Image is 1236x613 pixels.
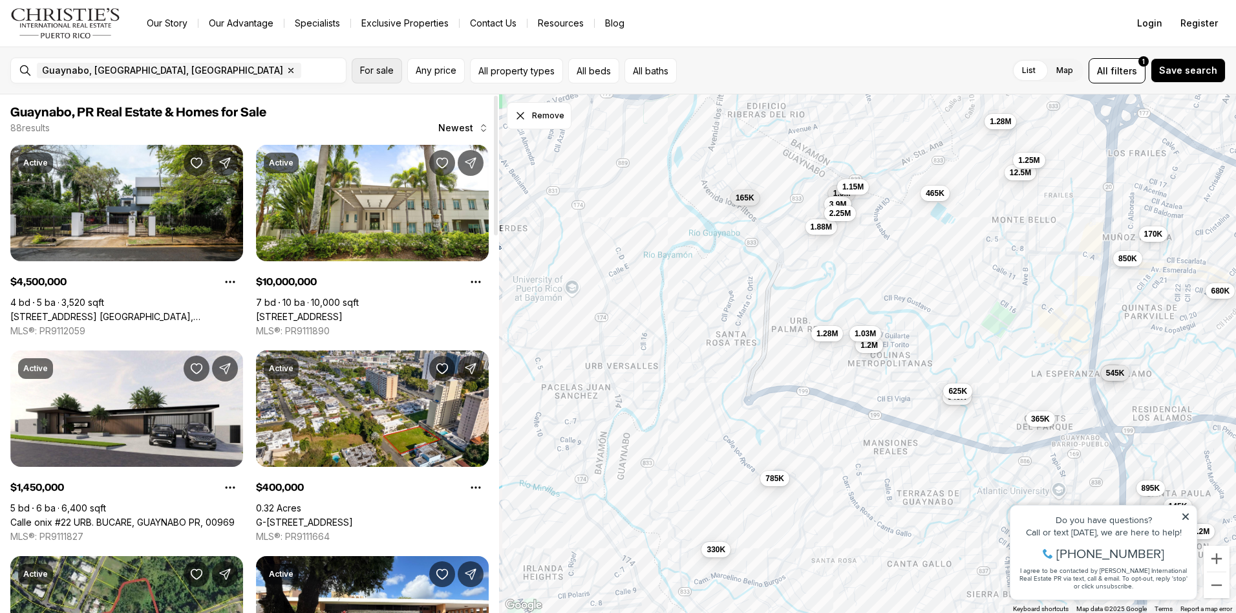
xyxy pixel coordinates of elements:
[1076,605,1147,612] span: Map data ©2025 Google
[1102,364,1123,380] button: 2M
[1018,155,1039,165] span: 1.25M
[1173,10,1226,36] button: Register
[212,561,238,587] button: Share Property
[829,199,847,209] span: 3.9M
[42,65,283,76] span: Guaynabo, [GEOGRAPHIC_DATA], [GEOGRAPHIC_DATA]
[1142,482,1160,493] span: 895K
[855,337,883,352] button: 1.2M
[760,470,789,486] button: 785K
[1204,546,1230,572] button: Zoom in
[701,542,730,557] button: 330K
[463,475,489,500] button: Property options
[458,150,484,176] button: Share Property
[10,311,243,323] a: 13 PEDROSA ST. GARDEN HILLS, GUAYNABO PR, 00966
[458,561,484,587] button: Share Property
[1142,56,1145,67] span: 1
[470,58,563,83] button: All property types
[16,80,184,104] span: I agree to be contacted by [PERSON_NAME] International Real Estate PR via text, call & email. To ...
[860,339,878,350] span: 1.2M
[921,185,950,200] button: 465K
[460,14,527,32] button: Contact Us
[948,385,967,396] span: 625K
[136,14,198,32] a: Our Story
[1136,480,1166,495] button: 895K
[1204,572,1230,598] button: Zoom out
[14,41,187,50] div: Call or text [DATE], we are here to help!
[1180,18,1218,28] span: Register
[824,205,856,220] button: 2.25M
[458,356,484,382] button: Share Property
[948,392,966,402] span: 949K
[360,65,394,76] span: For sale
[828,186,856,201] button: 1.3M
[833,188,851,199] span: 1.3M
[217,269,243,295] button: Property options
[1026,411,1055,427] button: 365K
[10,8,121,39] img: logo
[1097,64,1108,78] span: All
[595,14,635,32] a: Blog
[507,102,571,129] button: Dismiss drawing
[1206,283,1235,298] button: 680K
[1111,64,1137,78] span: filters
[217,475,243,500] button: Property options
[352,58,402,83] button: For sale
[431,115,496,141] button: Newest
[23,363,48,374] p: Active
[811,221,832,231] span: 1.88M
[985,114,1016,129] button: 1.28M
[256,517,353,528] a: G-39 CALLE GENOVA, GUAYNABO PR, 00968
[1101,365,1130,380] button: 545K
[943,389,972,405] button: 949K
[1139,226,1168,241] button: 170K
[1118,253,1137,264] span: 850K
[212,356,238,382] button: Share Property
[943,383,972,398] button: 625K
[527,14,594,32] a: Resources
[842,181,864,191] span: 1.15M
[256,311,343,323] a: 9 CASTANA ST, GUAYNABO PR, 00968
[811,326,843,341] button: 1.28M
[1180,605,1232,612] a: Report a map error
[269,158,293,168] p: Active
[1155,605,1173,612] a: Terms (opens in new tab)
[736,193,754,203] span: 165K
[429,150,455,176] button: Save Property: 9 CASTANA ST
[184,150,209,176] button: Save Property: 13 PEDROSA ST. GARDEN HILLS
[463,269,489,295] button: Property options
[429,356,455,382] button: Save Property: G-39 CALLE GENOVA
[990,116,1011,127] span: 1.28M
[624,58,677,83] button: All baths
[1151,58,1226,83] button: Save search
[1106,367,1125,378] span: 545K
[837,178,869,194] button: 1.15M
[816,328,838,339] span: 1.28M
[926,188,944,198] span: 465K
[1010,167,1031,178] span: 12.5M
[1031,414,1050,424] span: 365K
[10,106,266,119] span: Guaynabo, PR Real Estate & Homes for Sale
[1113,251,1142,266] button: 850K
[1089,58,1145,83] button: Allfilters1
[351,14,459,32] a: Exclusive Properties
[198,14,284,32] a: Our Advantage
[14,29,187,38] div: Do you have questions?
[23,569,48,579] p: Active
[730,190,760,206] button: 165K
[269,569,293,579] p: Active
[1046,59,1083,82] label: Map
[849,325,881,341] button: 1.03M
[269,363,293,374] p: Active
[1144,228,1163,239] span: 170K
[1137,18,1162,28] span: Login
[1159,65,1217,76] span: Save search
[765,473,784,483] span: 785K
[805,219,837,234] button: 1.88M
[10,123,50,133] p: 88 results
[1013,152,1045,167] button: 1.25M
[53,61,161,74] span: [PHONE_NUMBER]
[184,561,209,587] button: Save Property: 1 PACO GALAN
[23,158,48,168] p: Active
[184,356,209,382] button: Save Property: Calle onix #22 URB. BUCARE
[212,150,238,176] button: Share Property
